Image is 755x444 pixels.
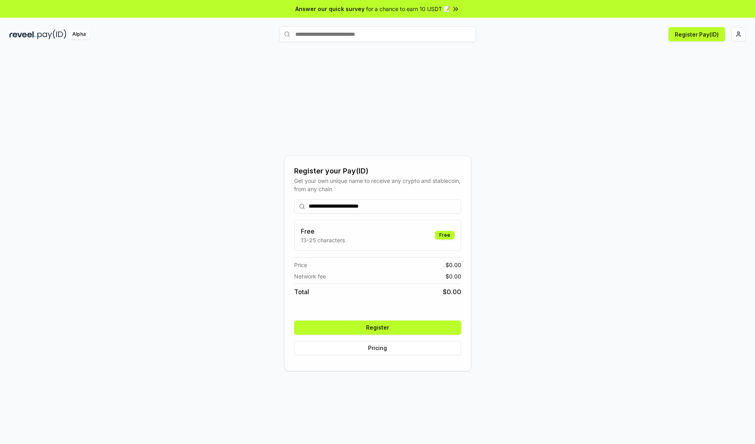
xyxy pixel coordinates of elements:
[68,29,90,39] div: Alpha
[301,227,345,236] h3: Free
[294,287,309,297] span: Total
[668,27,725,41] button: Register Pay(ID)
[294,177,461,193] div: Get your own unique name to receive any crypto and stablecoin, from any chain
[294,341,461,355] button: Pricing
[294,321,461,335] button: Register
[294,261,307,269] span: Price
[9,29,36,39] img: reveel_dark
[435,231,455,240] div: Free
[294,272,326,280] span: Network fee
[443,287,461,297] span: $ 0.00
[294,166,461,177] div: Register your Pay(ID)
[301,236,345,244] p: 13-25 characters
[366,5,450,13] span: for a chance to earn 10 USDT 📝
[295,5,365,13] span: Answer our quick survey
[446,261,461,269] span: $ 0.00
[446,272,461,280] span: $ 0.00
[37,29,66,39] img: pay_id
